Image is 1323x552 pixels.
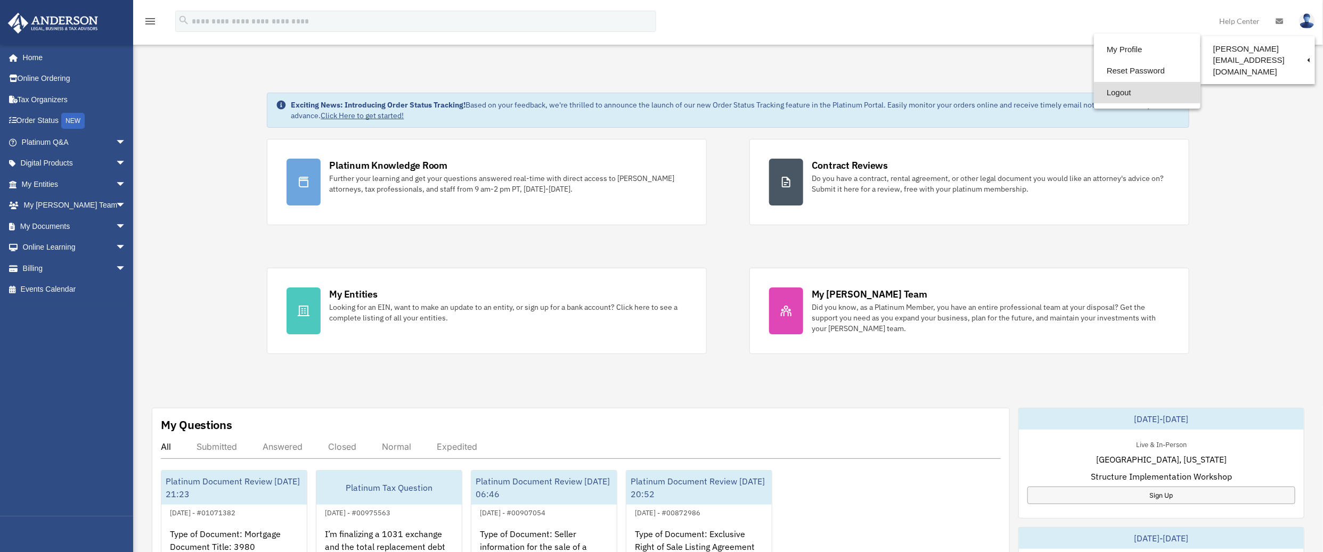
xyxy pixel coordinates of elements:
[7,237,142,258] a: Online Learningarrow_drop_down
[7,89,142,110] a: Tax Organizers
[316,506,399,517] div: [DATE] - #00975563
[329,287,377,301] div: My Entities
[812,302,1170,334] div: Did you know, as a Platinum Member, you have an entire professional team at your disposal? Get th...
[116,195,137,217] span: arrow_drop_down
[116,174,137,195] span: arrow_drop_down
[7,195,142,216] a: My [PERSON_NAME] Teamarrow_drop_down
[329,159,447,172] div: Platinum Knowledge Room
[1200,39,1315,81] a: [PERSON_NAME][EMAIL_ADDRESS][DOMAIN_NAME]
[471,471,617,505] div: Platinum Document Review [DATE] 06:46
[812,287,927,301] div: My [PERSON_NAME] Team
[471,506,554,517] div: [DATE] - #00907054
[161,506,244,517] div: [DATE] - #01071382
[1094,60,1200,82] a: Reset Password
[1096,453,1227,466] span: [GEOGRAPHIC_DATA], [US_STATE]
[1019,528,1304,549] div: [DATE]-[DATE]
[329,302,687,323] div: Looking for an EIN, want to make an update to an entity, or sign up for a bank account? Click her...
[161,441,171,452] div: All
[437,441,477,452] div: Expedited
[267,139,707,225] a: Platinum Knowledge Room Further your learning and get your questions answered real-time with dire...
[161,417,232,433] div: My Questions
[291,100,1180,121] div: Based on your feedback, we're thrilled to announce the launch of our new Order Status Tracking fe...
[7,279,142,300] a: Events Calendar
[1299,13,1315,29] img: User Pic
[316,471,462,505] div: Platinum Tax Question
[328,441,356,452] div: Closed
[626,506,709,517] div: [DATE] - #00872986
[749,268,1189,354] a: My [PERSON_NAME] Team Did you know, as a Platinum Member, you have an entire professional team at...
[161,471,307,505] div: Platinum Document Review [DATE] 21:23
[291,100,466,110] strong: Exciting News: Introducing Order Status Tracking!
[7,216,142,237] a: My Documentsarrow_drop_down
[7,258,142,279] a: Billingarrow_drop_down
[267,268,707,354] a: My Entities Looking for an EIN, want to make an update to an entity, or sign up for a bank accoun...
[7,47,137,68] a: Home
[7,131,142,153] a: Platinum Q&Aarrow_drop_down
[7,68,142,89] a: Online Ordering
[749,139,1189,225] a: Contract Reviews Do you have a contract, rental agreement, or other legal document you would like...
[1128,438,1195,449] div: Live & In-Person
[1019,408,1304,430] div: [DATE]-[DATE]
[144,15,157,28] i: menu
[812,173,1170,194] div: Do you have a contract, rental agreement, or other legal document you would like an attorney's ad...
[116,216,137,237] span: arrow_drop_down
[1094,82,1200,104] a: Logout
[116,237,137,259] span: arrow_drop_down
[116,153,137,175] span: arrow_drop_down
[263,441,303,452] div: Answered
[7,153,142,174] a: Digital Productsarrow_drop_down
[626,471,772,505] div: Platinum Document Review [DATE] 20:52
[197,441,237,452] div: Submitted
[61,113,85,129] div: NEW
[144,19,157,28] a: menu
[1094,39,1200,61] a: My Profile
[329,173,687,194] div: Further your learning and get your questions answered real-time with direct access to [PERSON_NAM...
[116,258,137,279] span: arrow_drop_down
[321,111,404,120] a: Click Here to get started!
[1091,470,1232,483] span: Structure Implementation Workshop
[382,441,411,452] div: Normal
[7,174,142,195] a: My Entitiesarrow_drop_down
[7,110,142,132] a: Order StatusNEW
[5,13,101,34] img: Anderson Advisors Platinum Portal
[812,159,888,172] div: Contract Reviews
[178,14,190,26] i: search
[1027,487,1295,504] a: Sign Up
[116,131,137,153] span: arrow_drop_down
